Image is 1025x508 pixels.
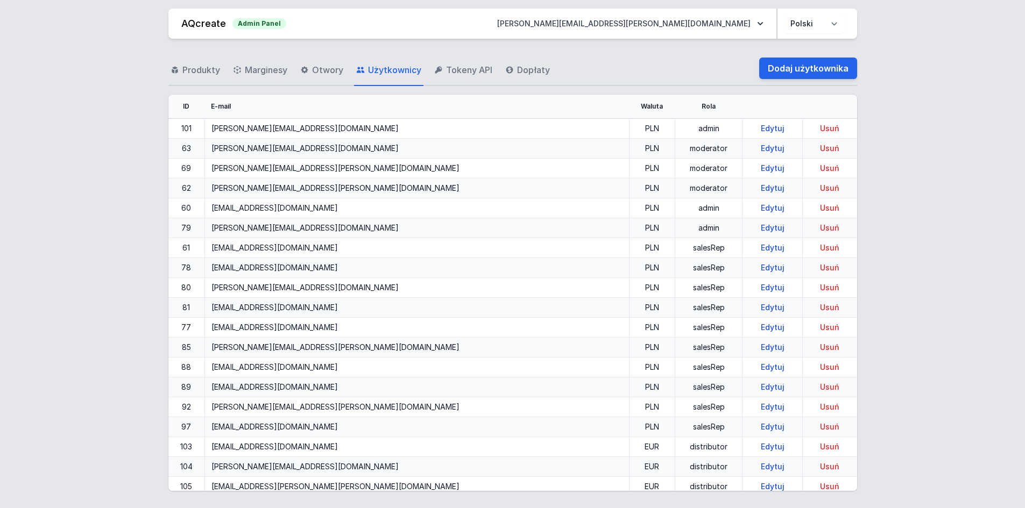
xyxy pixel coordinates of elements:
td: PLN [629,198,675,218]
td: 69 [168,159,205,178]
td: salesRep [675,357,743,377]
th: E-mail [204,95,629,119]
button: Usuń [809,123,850,134]
a: Edytuj [757,283,789,292]
a: Dopłaty [503,55,552,86]
button: Usuń [809,461,850,472]
button: Usuń [809,262,850,273]
a: Użytkownicy [354,55,423,86]
button: Usuń [809,302,850,313]
td: [EMAIL_ADDRESS][DOMAIN_NAME] [204,298,629,318]
td: moderator [675,178,743,198]
td: PLN [629,357,675,377]
td: PLN [629,218,675,238]
button: Usuń [809,322,850,333]
button: Usuń [809,342,850,353]
td: 77 [168,318,205,338]
td: [EMAIL_ADDRESS][DOMAIN_NAME] [204,258,629,278]
button: Usuń [809,242,850,253]
button: Usuń [809,402,850,412]
a: Dodaj użytkownika [759,58,857,79]
button: Usuń [809,163,850,174]
td: PLN [629,238,675,258]
span: Tokeny API [446,63,492,76]
td: PLN [629,417,675,437]
td: admin [675,198,743,218]
td: salesRep [675,397,743,417]
td: 80 [168,278,205,298]
td: salesRep [675,417,743,437]
td: [PERSON_NAME][EMAIL_ADDRESS][PERSON_NAME][DOMAIN_NAME] [204,397,629,417]
td: [PERSON_NAME][EMAIL_ADDRESS][DOMAIN_NAME] [204,457,629,477]
td: 101 [168,119,205,139]
a: Otwory [298,55,345,86]
td: [EMAIL_ADDRESS][DOMAIN_NAME] [204,198,629,218]
td: 89 [168,377,205,397]
td: moderator [675,159,743,178]
th: ID [168,95,205,119]
a: Edytuj [757,203,789,212]
span: Marginesy [245,63,287,76]
td: salesRep [675,318,743,338]
td: EUR [629,437,675,457]
button: Usuń [809,362,850,373]
td: 88 [168,357,205,377]
td: 62 [168,178,205,198]
td: distributor [675,457,743,477]
span: Dopłaty [517,63,550,76]
td: [EMAIL_ADDRESS][DOMAIN_NAME] [204,417,629,437]
td: [EMAIL_ADDRESS][DOMAIN_NAME] [204,357,629,377]
button: Usuń [809,421,850,432]
button: Usuń [809,441,850,452]
a: Edytuj [757,462,789,471]
td: [EMAIL_ADDRESS][DOMAIN_NAME] [204,238,629,258]
a: Edytuj [757,362,789,371]
a: Edytuj [757,482,789,491]
td: [PERSON_NAME][EMAIL_ADDRESS][PERSON_NAME][DOMAIN_NAME] [204,178,629,198]
td: admin [675,119,743,139]
td: 92 [168,397,205,417]
td: [PERSON_NAME][EMAIL_ADDRESS][DOMAIN_NAME] [204,119,629,139]
a: Marginesy [231,55,289,86]
span: Otwory [312,63,343,76]
td: salesRep [675,238,743,258]
span: Produkty [182,63,220,76]
td: 79 [168,218,205,238]
select: Wybierz język [784,14,844,33]
td: PLN [629,139,675,159]
td: PLN [629,298,675,318]
td: [EMAIL_ADDRESS][DOMAIN_NAME] [204,318,629,338]
td: admin [675,218,743,238]
td: [EMAIL_ADDRESS][DOMAIN_NAME] [204,377,629,397]
td: 85 [168,338,205,357]
button: Usuń [809,481,850,492]
a: Edytuj [757,124,789,133]
a: Edytuj [757,382,789,391]
button: Usuń [809,183,850,194]
a: Edytuj [757,183,789,192]
td: EUR [629,457,675,477]
a: Edytuj [757,323,789,332]
td: distributor [675,437,743,457]
td: salesRep [675,278,743,298]
button: Usuń [809,203,850,213]
td: [EMAIL_ADDRESS][DOMAIN_NAME] [204,437,629,457]
a: Edytuj [757,243,789,252]
span: Użytkownicy [368,63,421,76]
td: salesRep [675,377,743,397]
td: PLN [629,159,675,178]
a: Tokeny API [432,55,494,86]
td: salesRep [675,258,743,278]
td: PLN [629,318,675,338]
td: PLN [629,377,675,397]
td: PLN [629,178,675,198]
td: [EMAIL_ADDRESS][PERSON_NAME][PERSON_NAME][DOMAIN_NAME] [204,477,629,497]
td: 78 [168,258,205,278]
th: Rola [675,95,743,119]
a: Edytuj [757,442,789,451]
td: 81 [168,298,205,318]
td: 63 [168,139,205,159]
a: Edytuj [757,163,789,173]
td: distributor [675,477,743,497]
button: Usuń [809,223,850,233]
